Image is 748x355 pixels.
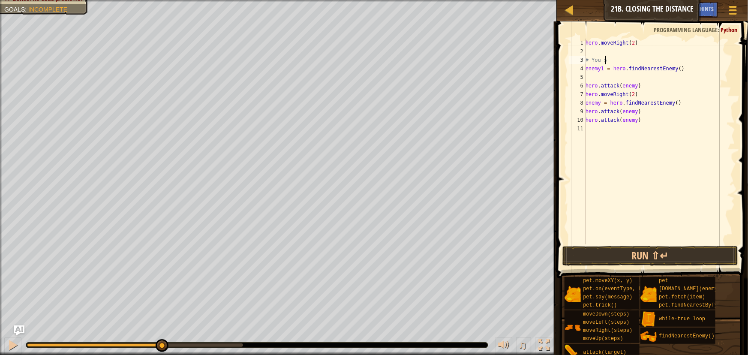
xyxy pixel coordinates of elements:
[640,328,657,345] img: portrait.png
[562,246,738,266] button: Run ⇧↵
[659,278,668,284] span: pet
[583,294,632,300] span: pet.say(message)
[565,319,581,336] img: portrait.png
[565,286,581,302] img: portrait.png
[583,311,629,317] span: moveDown(steps)
[583,286,663,292] span: pet.on(eventType, handler)
[718,26,721,34] span: :
[569,116,586,124] div: 10
[659,294,705,300] span: pet.fetch(item)
[583,278,632,284] span: pet.moveXY(x, y)
[659,302,742,308] span: pet.findNearestByType(type)
[654,26,718,34] span: Programming language
[583,319,629,325] span: moveLeft(steps)
[583,302,617,308] span: pet.trick()
[569,107,586,116] div: 9
[672,2,695,18] button: Ask AI
[535,337,553,355] button: Toggle fullscreen
[4,337,21,355] button: Ctrl + P: Pause
[640,286,657,302] img: portrait.png
[676,5,691,13] span: Ask AI
[518,339,527,352] span: ♫
[700,5,714,13] span: Hints
[583,328,632,334] span: moveRight(steps)
[722,2,744,22] button: Show game menu
[495,337,512,355] button: Adjust volume
[659,333,715,339] span: findNearestEnemy()
[569,39,586,47] div: 1
[569,124,586,133] div: 11
[569,81,586,90] div: 6
[569,73,586,81] div: 5
[14,325,24,336] button: Ask AI
[4,6,25,13] span: Goals
[517,337,531,355] button: ♫
[28,6,67,13] span: Incomplete
[569,90,586,99] div: 7
[569,64,586,73] div: 4
[659,316,705,322] span: while-true loop
[659,286,721,292] span: [DOMAIN_NAME](enemy)
[640,311,657,328] img: portrait.png
[569,47,586,56] div: 2
[721,26,737,34] span: Python
[583,336,623,342] span: moveUp(steps)
[569,56,586,64] div: 3
[569,99,586,107] div: 8
[25,6,28,13] span: :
